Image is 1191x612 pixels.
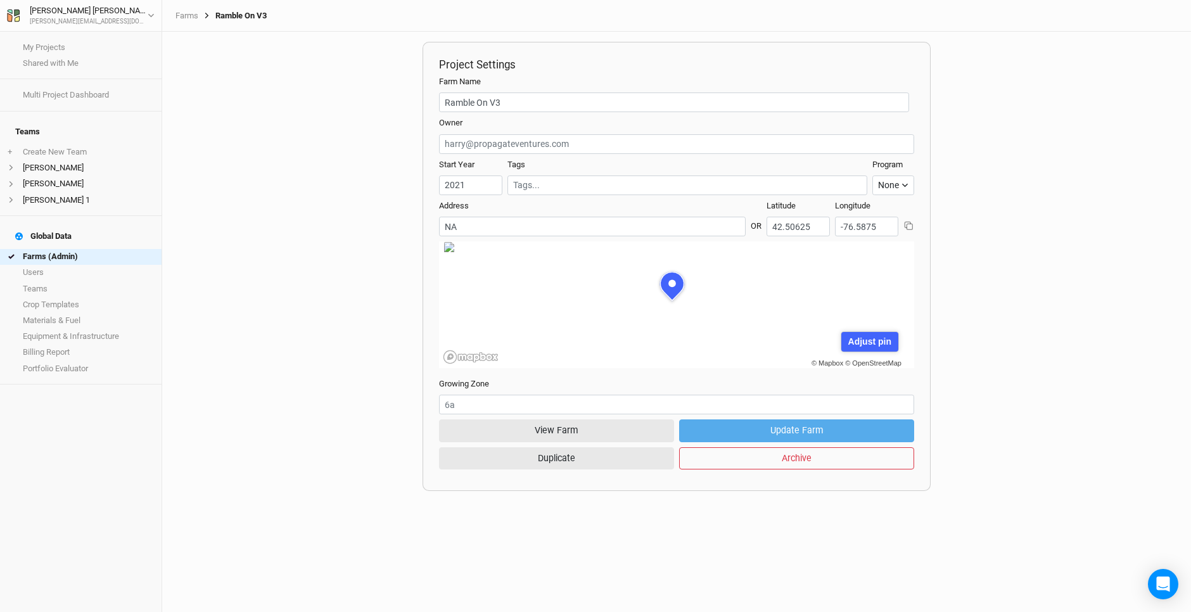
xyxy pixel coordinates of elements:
[439,217,746,236] input: Address (123 James St...)
[1148,569,1178,599] div: Open Intercom Messenger
[439,447,674,469] button: Duplicate
[835,200,870,212] label: Longitude
[439,159,474,170] label: Start Year
[872,159,903,170] label: Program
[439,134,914,154] input: harry@propagateventures.com
[439,175,502,195] input: Start Year
[443,350,499,364] a: Mapbox logo
[30,4,148,17] div: [PERSON_NAME] [PERSON_NAME]
[439,76,481,87] label: Farm Name
[6,4,155,27] button: [PERSON_NAME] [PERSON_NAME][PERSON_NAME][EMAIL_ADDRESS][DOMAIN_NAME]
[439,200,469,212] label: Address
[175,11,198,21] a: Farms
[845,359,901,367] a: © OpenStreetMap
[841,332,898,352] div: Adjust pin
[767,200,796,212] label: Latitude
[835,217,898,236] input: Longitude
[751,210,761,232] div: OR
[15,231,72,241] div: Global Data
[439,419,674,442] button: View Farm
[513,179,862,192] input: Tags...
[30,17,148,27] div: [PERSON_NAME][EMAIL_ADDRESS][DOMAIN_NAME]
[439,58,914,71] h2: Project Settings
[872,175,914,195] button: None
[767,217,830,236] input: Latitude
[507,159,525,170] label: Tags
[903,220,914,231] button: Copy
[679,419,914,442] button: Update Farm
[8,119,154,144] h4: Teams
[878,179,899,192] div: None
[439,92,909,112] input: Project/Farm Name
[8,147,12,157] span: +
[198,11,267,21] div: Ramble On V3
[439,395,914,414] input: 6a
[439,378,489,390] label: Growing Zone
[679,447,914,469] button: Archive
[439,117,462,129] label: Owner
[812,359,843,367] a: © Mapbox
